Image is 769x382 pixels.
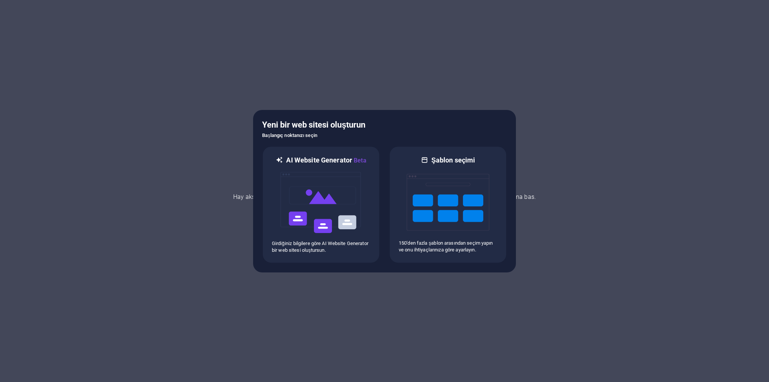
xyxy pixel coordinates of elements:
[352,157,366,164] span: Beta
[262,131,507,140] h6: Başlangıç noktanızı seçin
[280,165,362,240] img: ai
[399,240,497,253] p: 150'den fazla şablon arasından seçim yapın ve onu ihtiyaçlarınıza göre ayarlayın.
[389,146,507,263] div: Şablon seçimi150'den fazla şablon arasından seçim yapın ve onu ihtiyaçlarınıza göre ayarlayın.
[262,119,507,131] h5: Yeni bir web sitesi oluşturun
[286,156,366,165] h6: AI Website Generator
[272,240,370,254] p: Girdiğiniz bilgilere göre AI Website Generator bir web sitesi oluştursun.
[431,156,475,165] h6: Şablon seçimi
[262,146,380,263] div: AI Website GeneratorBetaaiGirdiğiniz bilgilere göre AI Website Generator bir web sitesi oluştursun.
